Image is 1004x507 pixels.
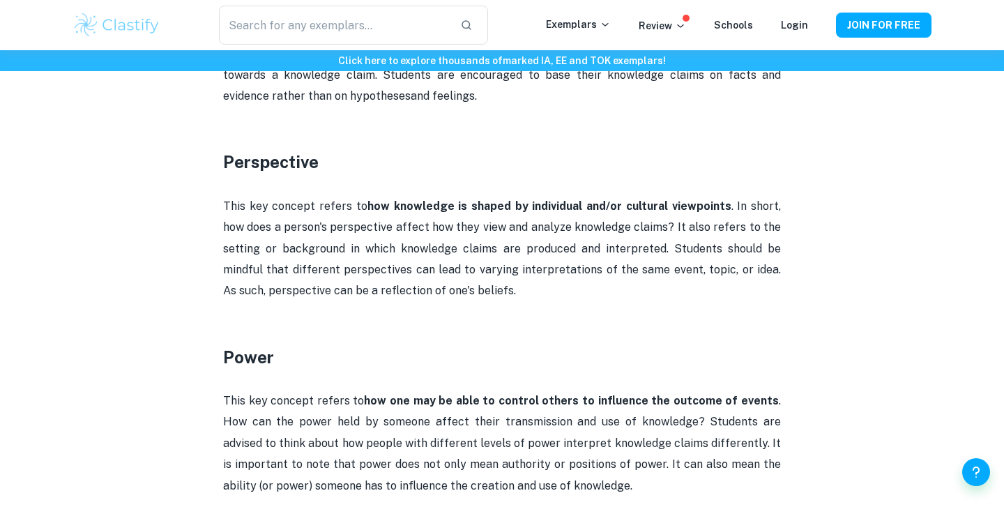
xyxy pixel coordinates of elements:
[781,20,808,31] a: Login
[962,458,990,486] button: Help and Feedback
[546,17,611,32] p: Exemplars
[411,89,477,103] span: and feelings.
[223,345,781,370] h3: Power
[223,196,781,302] p: This key concept refers to . In short, how does a person's perspective affect how they view and a...
[714,20,753,31] a: Schools
[223,149,781,174] h3: Perspective
[219,6,449,45] input: Search for any exemplars...
[223,391,781,497] p: This key concept refers to . How can the power held by someone affect their transmission and use ...
[73,11,161,39] img: Clastify logo
[836,13,931,38] button: JOIN FOR FREE
[3,53,1001,68] h6: Click here to explore thousands of marked IA, EE and TOK exemplars !
[367,199,731,213] strong: how knowledge is shaped by individual and/or cultural viewpoints
[639,18,686,33] p: Review
[364,394,779,407] strong: how one may be able to control others to influence the outcome of events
